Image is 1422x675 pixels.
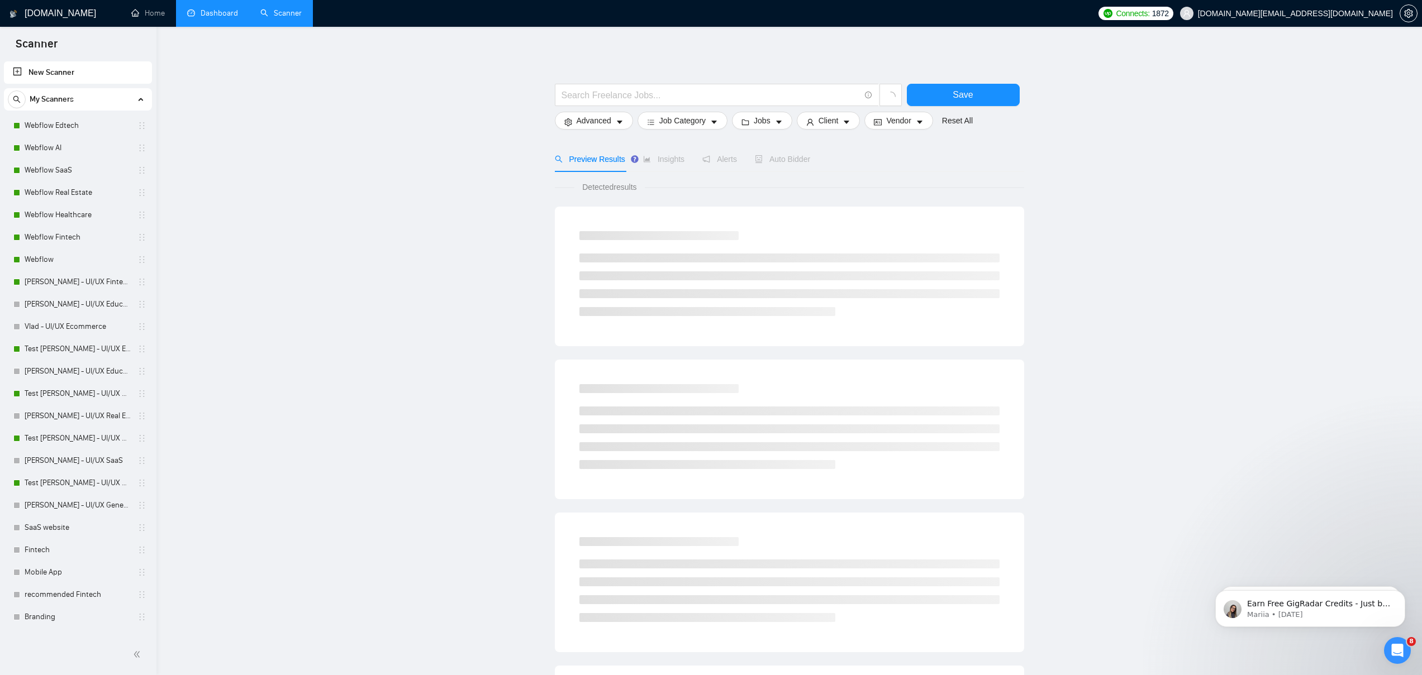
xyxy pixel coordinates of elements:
span: caret-down [710,118,718,126]
a: Reset All [942,114,973,127]
a: Webflow Edtech [25,114,131,137]
span: caret-down [616,118,624,126]
span: holder [137,478,146,487]
span: idcard [874,118,882,126]
iframe: Intercom live chat [1384,637,1411,664]
span: holder [137,277,146,286]
span: holder [137,612,146,621]
a: SaaS website [25,516,131,539]
a: Webflow SaaS [25,159,131,181]
span: info-circle [865,92,872,99]
span: holder [137,456,146,465]
span: holder [137,501,146,510]
span: holder [137,188,146,197]
span: caret-down [843,118,850,126]
span: holder [137,545,146,554]
span: holder [137,210,146,219]
a: Webflow [25,248,131,271]
span: holder [137,344,146,353]
span: holder [137,411,146,420]
a: searchScanner [260,8,302,18]
span: search [555,155,563,163]
span: Scanner [7,36,66,59]
a: homeHome [131,8,165,18]
span: area-chart [643,155,651,163]
span: holder [137,590,146,599]
a: [PERSON_NAME] - UI/UX General [25,494,131,516]
span: holder [137,568,146,577]
a: New Scanner [13,61,143,84]
span: Insights [643,155,684,164]
span: caret-down [916,118,924,126]
span: holder [137,233,146,242]
span: Preview Results [555,155,625,164]
span: holder [137,322,146,331]
div: Tooltip anchor [630,154,640,164]
button: userClientcaret-down [797,112,860,130]
span: user [806,118,814,126]
span: user [1183,9,1191,17]
span: loading [886,92,896,102]
a: Fintech [25,539,131,561]
span: 1872 [1152,7,1169,20]
a: Webflow Healthcare [25,204,131,226]
span: Job Category [659,114,706,127]
a: [PERSON_NAME] - UI/UX Education [25,360,131,382]
button: idcardVendorcaret-down [864,112,933,130]
span: setting [564,118,572,126]
a: Webflow AI [25,137,131,159]
button: folderJobscaret-down [732,112,792,130]
a: recommended Fintech [25,583,131,606]
img: upwork-logo.png [1104,9,1112,18]
span: double-left [133,649,144,660]
span: holder [137,300,146,309]
a: Test [PERSON_NAME] - UI/UX Education [25,338,131,360]
span: search [8,95,25,103]
input: Search Freelance Jobs... [562,88,860,102]
iframe: Intercom notifications message [1199,567,1422,645]
span: setting [1400,9,1417,18]
button: Save [907,84,1020,106]
img: logo [9,5,17,23]
span: holder [137,255,146,264]
a: Webflow Real Estate [25,181,131,204]
span: robot [755,155,763,163]
span: holder [137,166,146,175]
a: Vlad - UI/UX Ecommerce [25,315,131,338]
a: Branding [25,606,131,628]
li: New Scanner [4,61,152,84]
span: Connects: [1116,7,1149,20]
span: holder [137,367,146,376]
span: Jobs [754,114,771,127]
span: Auto Bidder [755,155,810,164]
a: Test [PERSON_NAME] - UI/UX Real Estate [25,382,131,405]
span: Vendor [886,114,911,127]
button: search [8,90,26,108]
a: Test [PERSON_NAME] - UI/UX General [25,472,131,494]
button: setting [1400,4,1418,22]
span: 8 [1407,637,1416,646]
a: [PERSON_NAME] - UI/UX Real Estate [25,405,131,427]
a: [PERSON_NAME] - UI/UX SaaS [25,449,131,472]
a: Test [PERSON_NAME] - UI/UX SaaS [25,427,131,449]
a: Webflow Fintech [25,226,131,248]
a: dashboardDashboard [187,8,238,18]
button: barsJob Categorycaret-down [638,112,727,130]
span: Alerts [702,155,737,164]
span: My Scanners [30,88,74,111]
span: holder [137,143,146,152]
span: notification [702,155,710,163]
a: [PERSON_NAME] - UI/UX Fintech [25,271,131,293]
span: Detected results [574,181,644,193]
button: settingAdvancedcaret-down [555,112,633,130]
span: holder [137,389,146,398]
span: holder [137,523,146,532]
a: NEW Web Design EdTech [25,628,131,650]
span: Client [819,114,839,127]
span: caret-down [775,118,783,126]
span: folder [741,118,749,126]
